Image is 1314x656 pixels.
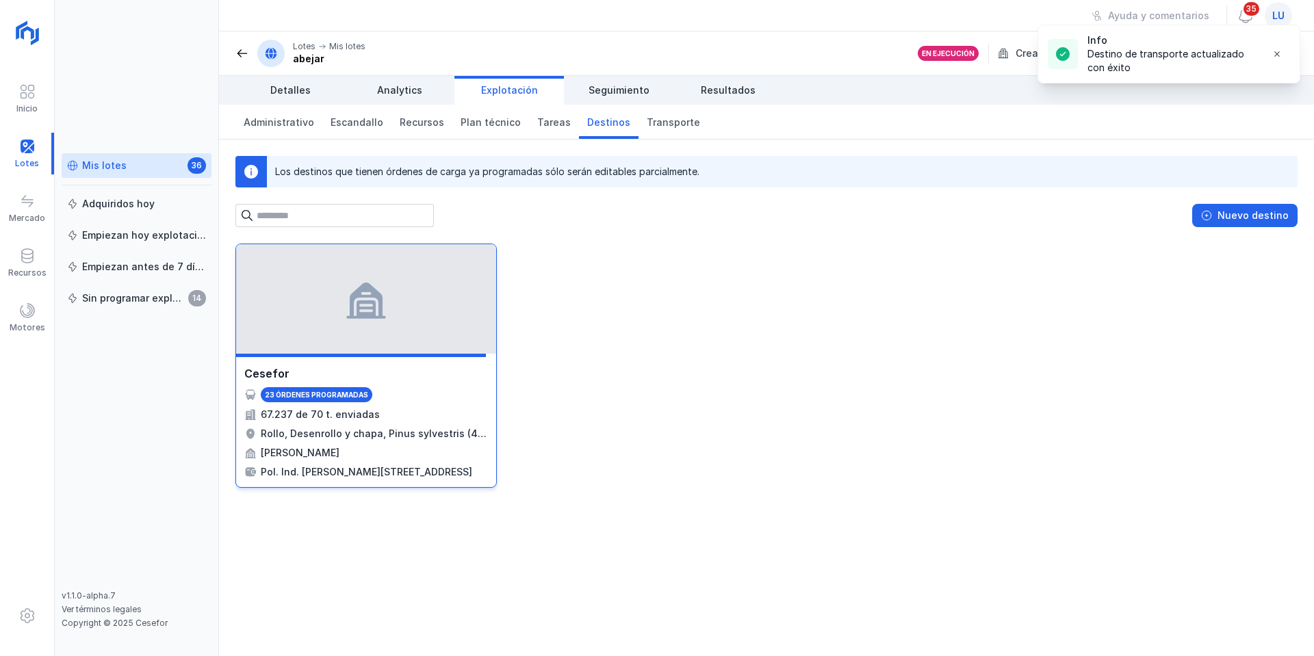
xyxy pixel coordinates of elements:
div: abejar [293,52,365,66]
div: Mis lotes [82,159,127,172]
span: Transporte [647,116,700,129]
span: Explotación [481,83,538,97]
a: Plan técnico [452,105,529,139]
div: Copyright © 2025 Cesefor [62,618,211,629]
button: Ayuda y comentarios [1083,4,1218,27]
a: Ver términos legales [62,604,142,614]
div: Adquiridos hoy [82,197,155,211]
div: Inicio [16,103,38,114]
div: Motores [10,322,45,333]
img: logoRight.svg [10,16,44,50]
span: 35 [1242,1,1261,17]
a: Detalles [235,76,345,105]
a: Mis lotes36 [62,153,211,178]
a: Explotación [454,76,564,105]
div: [PERSON_NAME] [261,446,339,460]
div: Pol. Ind. [PERSON_NAME][STREET_ADDRESS] [261,465,472,479]
a: Seguimiento [564,76,673,105]
div: Nuevo destino [1218,209,1289,222]
span: Escandallo [331,116,383,129]
span: Analytics [377,83,422,97]
a: Empiezan antes de 7 días [62,254,211,279]
div: Recursos [8,267,47,278]
a: Empiezan hoy explotación [62,223,211,248]
div: Los destinos que tienen órdenes de carga ya programadas sólo serán editables parcialmente. [275,165,699,179]
span: Tareas [537,116,571,129]
div: Creado por tu organización [998,43,1160,64]
a: Adquiridos hoy [62,192,211,216]
span: Resultados [701,83,756,97]
span: Administrativo [244,116,314,129]
span: Destinos [587,116,630,129]
div: 67.237 de 70 t. enviadas [261,408,380,421]
a: Transporte [639,105,708,139]
span: Detalles [270,83,311,97]
a: Escandallo [322,105,391,139]
span: Recursos [400,116,444,129]
a: Recursos [391,105,452,139]
div: En ejecución [922,49,975,58]
a: Destinos [579,105,639,139]
span: 36 [188,157,206,174]
a: Resultados [673,76,783,105]
div: Mercado [9,213,45,224]
div: 23 órdenes programadas [265,390,368,399]
div: Mis lotes [329,41,365,52]
span: lu [1272,9,1285,23]
div: Ayuda y comentarios [1108,9,1209,23]
div: Empiezan hoy explotación [82,228,206,242]
span: Plan técnico [461,116,521,129]
a: Analytics [345,76,454,105]
span: 14 [188,290,206,306]
a: Sin programar explotación14 [62,286,211,311]
div: Sin programar explotación [82,291,184,305]
div: v1.1.0-alpha.7 [62,590,211,601]
div: Empiezan antes de 7 días [82,260,206,274]
button: Nuevo destino [1192,204,1298,227]
a: Administrativo [235,105,322,139]
div: Rollo, Desenrollo y chapa, Pinus sylvestris (4 a 6 m.) [261,427,488,441]
span: Seguimiento [589,83,649,97]
a: Tareas [529,105,579,139]
div: Lotes [293,41,315,52]
div: Destino de transporte actualizado con éxito [1087,47,1254,75]
div: Info [1087,34,1254,47]
div: Cesefor [244,365,289,382]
